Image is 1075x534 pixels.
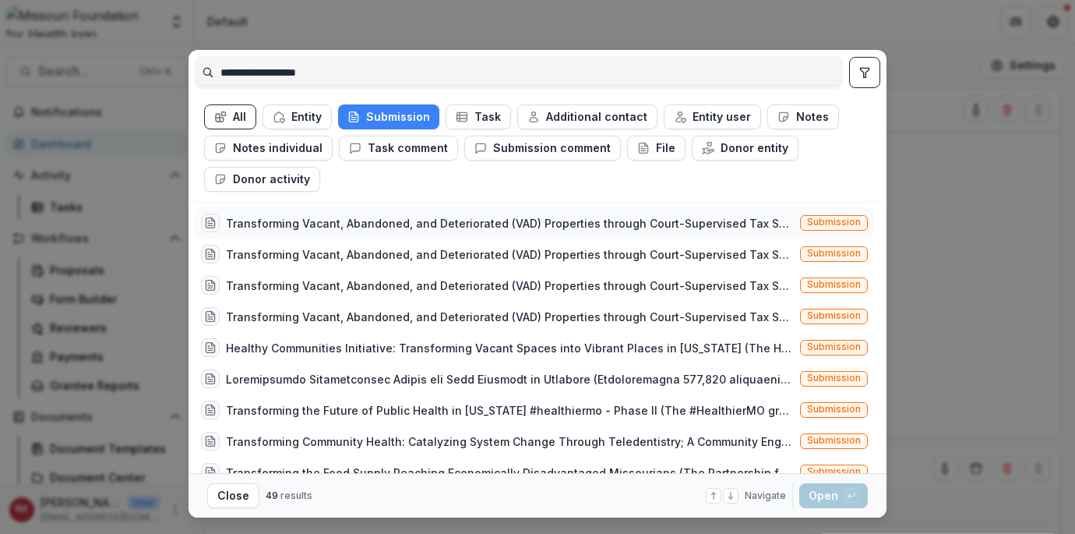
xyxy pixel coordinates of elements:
[664,104,761,129] button: Entity user
[767,104,839,129] button: Notes
[807,310,861,321] span: Submission
[226,465,794,481] div: Transforming the Food Supply Reaching Economically Disadvantaged Missourians (The Partnership for...
[226,433,794,450] div: Transforming Community Health: Catalyzing System Change Through Teledentistry; A Community Engage...
[204,136,333,161] button: Notes individual
[807,373,861,384] span: Submission
[807,279,861,290] span: Submission
[226,371,794,387] div: Loremipsumdo Sitametconsec Adipis eli Sedd Eiusmodt in Utlabore (Etdoloremagna 577,820 aliquaenim...
[799,483,868,508] button: Open
[807,435,861,446] span: Submission
[263,104,332,129] button: Entity
[807,404,861,415] span: Submission
[807,341,861,352] span: Submission
[849,57,880,88] button: toggle filters
[446,104,511,129] button: Task
[338,104,439,129] button: Submission
[226,215,794,232] div: Transforming Vacant, Abandoned, and Deteriorated (VAD) Properties through Court-Supervised Tax Sa...
[339,136,458,161] button: Task comment
[204,167,320,192] button: Donor activity
[807,466,861,477] span: Submission
[745,489,786,503] span: Navigate
[692,136,798,161] button: Donor entity
[464,136,621,161] button: Submission comment
[204,104,256,129] button: All
[266,490,278,501] span: 49
[207,483,259,508] button: Close
[517,104,657,129] button: Additional contact
[226,278,794,294] div: Transforming Vacant, Abandoned, and Deteriorated (VAD) Properties through Court-Supervised Tax Sa...
[807,248,861,259] span: Submission
[226,402,794,419] div: Transforming the Future of Public Health in [US_STATE] #healthiermo - Phase II (The #HealthierMO ...
[280,490,312,501] span: results
[627,136,686,161] button: File
[226,309,794,325] div: Transforming Vacant, Abandoned, and Deteriorated (VAD) Properties through Court-Supervised Tax Sa...
[226,246,794,263] div: Transforming Vacant, Abandoned, and Deteriorated (VAD) Properties through Court-Supervised Tax Sa...
[807,217,861,228] span: Submission
[226,340,794,356] div: Healthy Communities Initiative: Transforming Vacant Spaces into Vibrant Places in [US_STATE] (The...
